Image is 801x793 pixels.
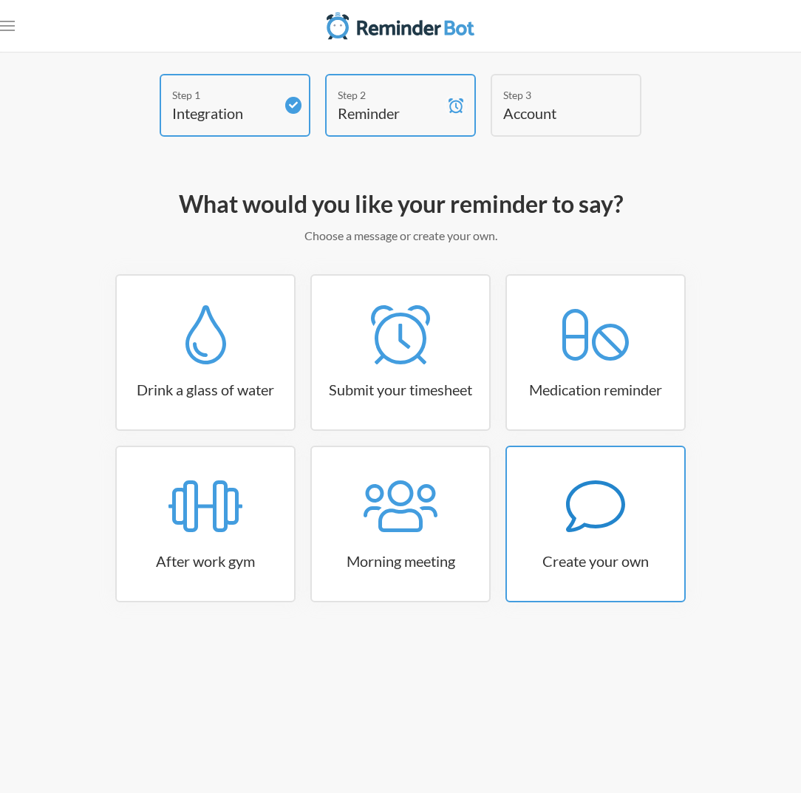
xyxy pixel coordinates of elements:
[338,87,441,103] div: Step 2
[172,103,276,123] h4: Integration
[312,379,489,400] h3: Submit your timesheet
[44,227,757,245] p: Choose a message or create your own.
[172,87,276,103] div: Step 1
[117,379,294,400] h3: Drink a glass of water
[507,379,684,400] h3: Medication reminder
[117,551,294,571] h3: After work gym
[327,11,474,41] img: Reminder Bot
[312,551,489,571] h3: Morning meeting
[338,103,441,123] h4: Reminder
[503,103,607,123] h4: Account
[503,87,607,103] div: Step 3
[44,188,757,219] h2: What would you like your reminder to say?
[507,551,684,571] h3: Create your own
